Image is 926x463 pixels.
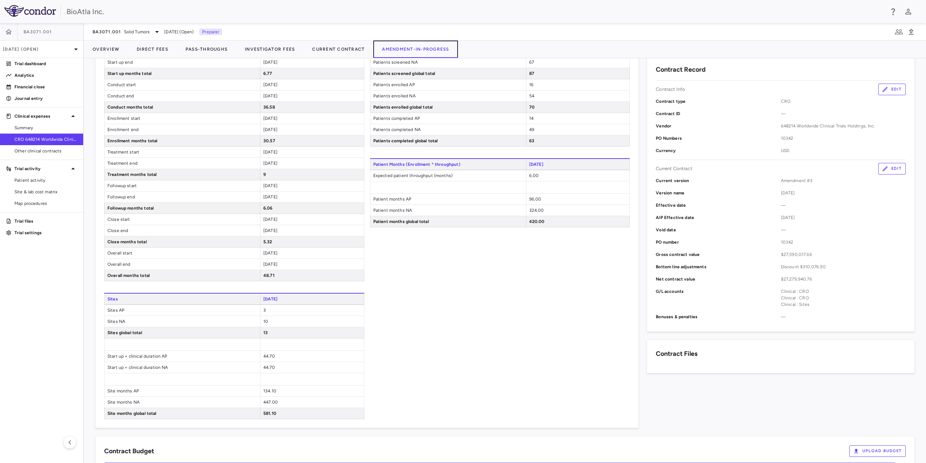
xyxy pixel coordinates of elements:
p: PO number [656,239,781,245]
span: 96.00 [529,197,541,202]
span: 6.00 [529,173,539,178]
button: Direct Fees [128,41,177,58]
span: Sites NA [105,316,260,327]
span: [DATE] [263,82,277,87]
h6: Contract Budget [104,446,154,456]
span: — [781,227,906,233]
span: $27,590,017.66 [781,251,906,258]
span: 54 [529,93,534,98]
span: USD [781,147,906,154]
span: 49 [529,127,534,132]
span: Site & lab cost matrix [14,189,77,195]
span: Close months total [105,236,260,247]
span: Summary [14,125,77,131]
span: Followup months total [105,203,260,214]
span: Enrollment end [105,124,260,135]
p: Financial close [14,84,77,90]
span: Followup start [105,180,260,191]
span: — [781,313,906,320]
span: Overall start [105,248,260,258]
span: 10 [263,319,268,324]
span: Site months global total [105,408,260,419]
span: 70 [529,105,535,110]
span: Close start [105,214,260,225]
button: Edit [878,163,906,174]
span: Patients enrolled AP [370,79,526,90]
span: Start up end [105,57,260,68]
div: Clinical : CRO [781,295,906,301]
h6: Contract Files [656,349,697,359]
p: PO Numbers [656,135,781,142]
p: Contract Info [656,86,685,93]
p: AIP Effective date [656,214,781,221]
p: Contract type [656,98,781,105]
span: Close end [105,225,260,236]
span: [DATE] [260,294,364,304]
span: Start up + clinical duration AP [105,351,260,362]
p: Gross contract value [656,251,781,258]
p: G/L accounts [656,288,781,308]
span: 44.70 [263,365,275,370]
span: [DATE] [263,127,277,132]
button: Current Contract [303,41,373,58]
span: BA3071.001 [93,29,121,35]
span: [DATE] [263,194,277,199]
p: Trial dashboard [14,60,77,67]
span: Patients completed NA [370,124,526,135]
span: 3 [263,308,266,313]
span: 581.10 [263,411,276,416]
span: [DATE] [263,150,277,155]
span: [DATE] [263,217,277,222]
span: Patients completed AP [370,113,526,124]
span: [DATE] [781,214,906,221]
span: [DATE] [263,183,277,188]
div: Clinical : Sites [781,301,906,308]
p: Bonuses & penalties [656,313,781,320]
span: Patients enrolled global total [370,102,526,113]
h6: Contract Record [656,65,706,75]
span: 67 [529,60,534,65]
span: Conduct months total [105,102,260,113]
p: Bottom line adjustments [656,264,781,270]
span: Site months AP [105,386,260,396]
span: Start up months total [105,68,260,79]
div: Clinical : CRO [781,288,906,295]
span: Patients completed global total [370,135,526,146]
span: 13 [263,330,268,335]
span: Enrollment start [105,113,260,124]
span: [DATE] (Open) [164,29,194,35]
span: Amendment #3 [781,177,906,184]
span: 134.10 [263,388,276,393]
span: Map procedures [14,200,77,207]
span: [DATE] [263,161,277,166]
span: Patient Months (Enrollment * throughput) [370,159,526,170]
button: Pass-Throughs [177,41,236,58]
span: Overall months total [105,270,260,281]
button: Upload Budget [849,445,906,457]
span: Sites global total [105,327,260,338]
span: 36.58 [263,105,275,110]
span: [DATE] [263,60,277,65]
span: Sites AP [105,305,260,316]
span: Overall end [105,259,260,270]
p: Version name [656,190,781,196]
button: Amendment-In-Progress [373,41,458,58]
button: Overview [84,41,128,58]
span: Conduct end [105,91,260,101]
span: 10342 [781,135,906,142]
span: 63 [529,138,534,143]
span: Patient months AP [370,194,526,205]
span: Patient activity [14,177,77,184]
p: Currency [656,147,781,154]
span: Treatment end [105,158,260,169]
span: Enrollment months total [105,135,260,146]
p: Net contract value [656,276,781,282]
span: 447.00 [263,400,278,405]
span: Followup end [105,191,260,202]
span: [DATE] [263,116,277,121]
span: 30.57 [263,138,275,143]
p: Effective date [656,202,781,209]
p: Journal entry [14,95,77,102]
span: Site months NA [105,397,260,408]
p: Current Contract [656,165,692,172]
